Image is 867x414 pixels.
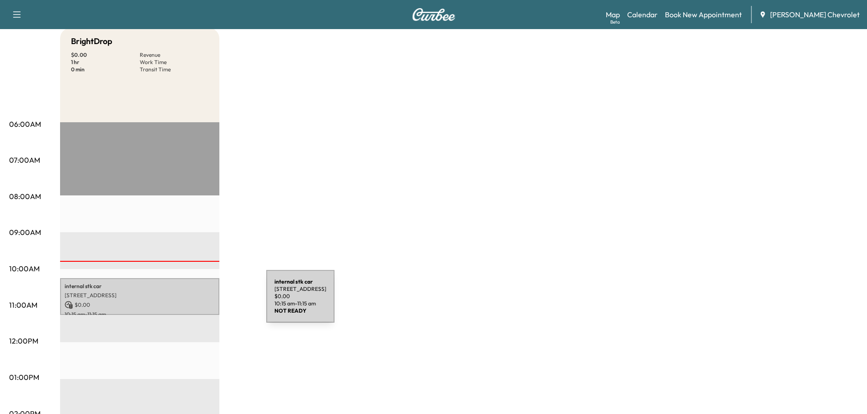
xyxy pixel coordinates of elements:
[71,66,140,73] p: 0 min
[9,263,40,274] p: 10:00AM
[9,335,38,346] p: 12:00PM
[606,9,620,20] a: MapBeta
[9,227,41,238] p: 09:00AM
[9,299,37,310] p: 11:00AM
[140,66,208,73] p: Transit Time
[65,283,215,290] p: internal stk car
[9,119,41,130] p: 06:00AM
[71,35,112,48] h5: BrightDrop
[65,292,215,299] p: [STREET_ADDRESS]
[9,155,40,165] p: 07:00AM
[65,311,215,318] p: 10:15 am - 11:15 am
[627,9,658,20] a: Calendar
[770,9,860,20] span: [PERSON_NAME] Chevrolet
[71,51,140,59] p: $ 0.00
[140,59,208,66] p: Work Time
[65,301,215,309] p: $ 0.00
[412,8,456,21] img: Curbee Logo
[71,59,140,66] p: 1 hr
[665,9,742,20] a: Book New Appointment
[9,191,41,202] p: 08:00AM
[140,51,208,59] p: Revenue
[610,19,620,25] div: Beta
[9,372,39,383] p: 01:00PM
